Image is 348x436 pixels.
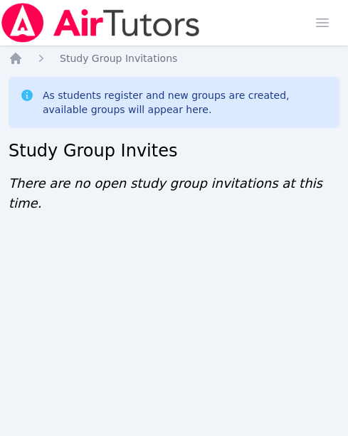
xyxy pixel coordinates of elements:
[60,53,177,64] span: Study Group Invitations
[9,51,339,65] nav: Breadcrumb
[9,176,322,211] span: There are no open study group invitations at this time.
[43,88,328,117] div: As students register and new groups are created, available groups will appear here.
[9,139,339,162] h2: Study Group Invites
[60,51,177,65] a: Study Group Invitations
